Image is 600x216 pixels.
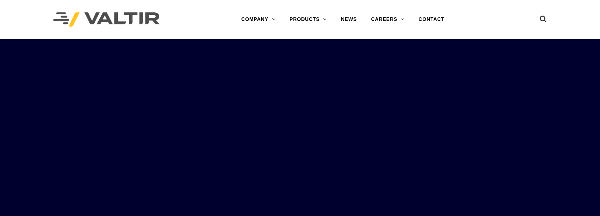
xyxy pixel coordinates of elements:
[364,12,411,27] a: CAREERS
[234,12,282,27] a: COMPANY
[282,12,334,27] a: PRODUCTS
[53,12,160,27] img: Valtir
[411,12,451,27] a: CONTACT
[334,12,364,27] a: NEWS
